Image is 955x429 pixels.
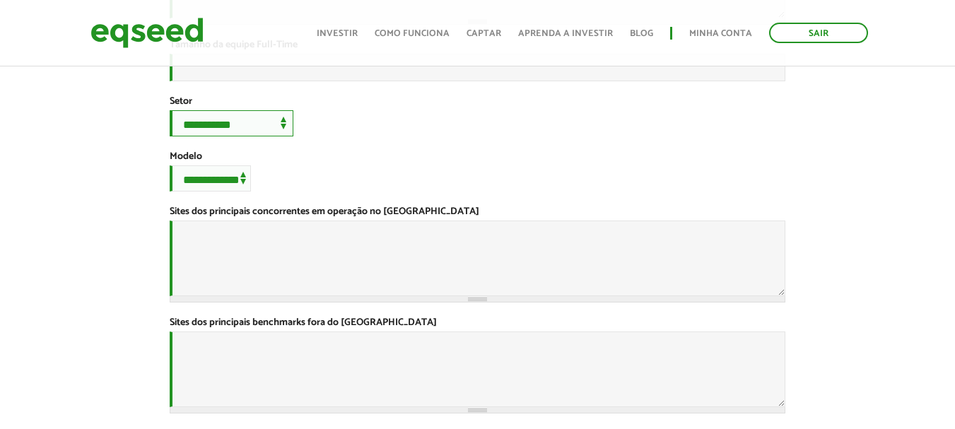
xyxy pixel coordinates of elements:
a: Como funciona [375,29,450,38]
a: Investir [317,29,358,38]
a: Aprenda a investir [518,29,613,38]
label: Sites dos principais benchmarks fora do [GEOGRAPHIC_DATA] [170,318,437,328]
img: EqSeed [90,14,204,52]
a: Sair [769,23,868,43]
label: Modelo [170,152,202,162]
a: Minha conta [689,29,752,38]
a: Blog [630,29,653,38]
label: Setor [170,97,192,107]
a: Captar [467,29,501,38]
label: Sites dos principais concorrentes em operação no [GEOGRAPHIC_DATA] [170,207,479,217]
